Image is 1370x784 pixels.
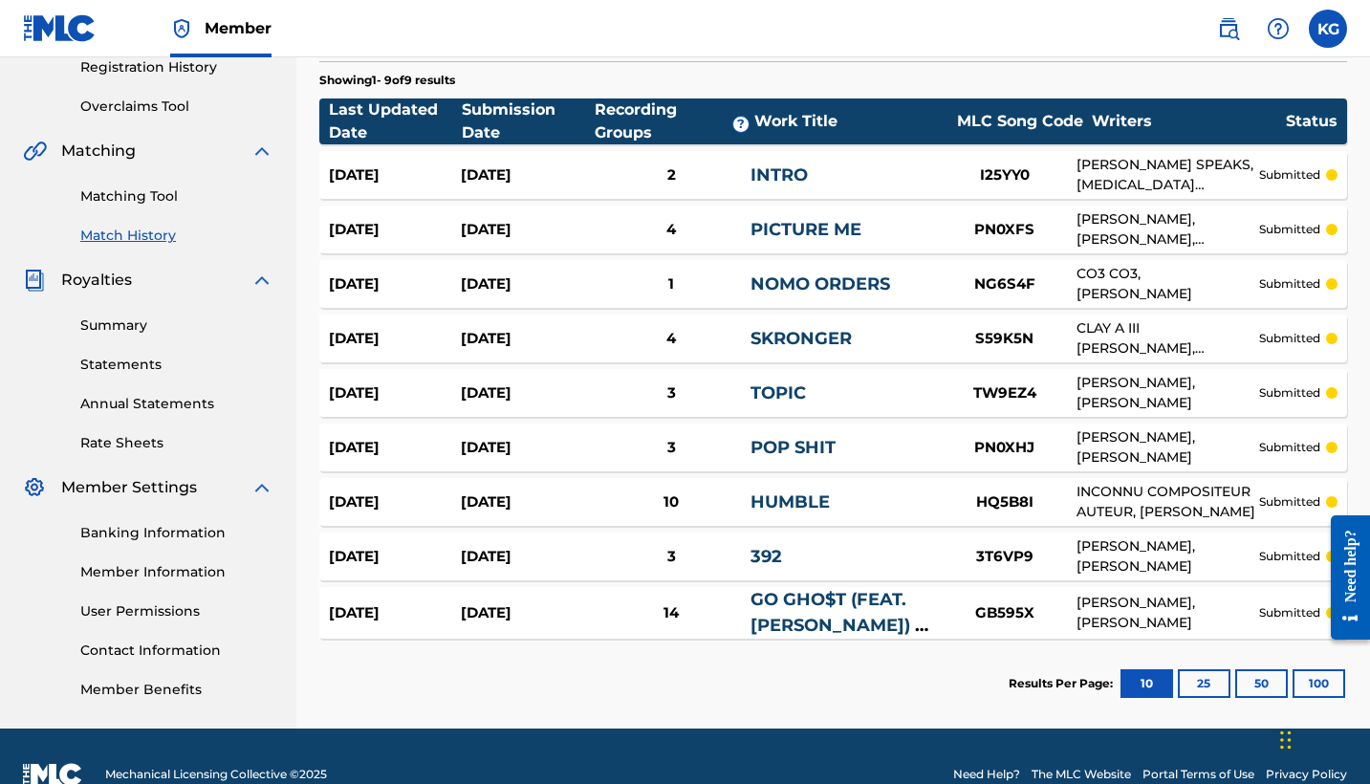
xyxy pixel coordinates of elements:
a: Registration History [80,57,273,77]
a: GO GHO$T (FEAT. [PERSON_NAME]) - INTERLUDE [750,589,922,662]
div: PN0XFS [933,219,1076,241]
div: TW9EZ4 [933,382,1076,404]
div: 3 [593,382,750,404]
span: Royalties [61,269,132,292]
p: submitted [1259,493,1320,511]
div: [PERSON_NAME] SPEAKS, [MEDICAL_DATA][PERSON_NAME] [1076,155,1259,195]
iframe: Resource Center [1316,496,1370,660]
button: 10 [1120,669,1173,698]
div: S59K5N [933,328,1076,350]
div: 2 [593,164,750,186]
span: Matching [61,140,136,163]
div: 14 [593,602,750,624]
img: search [1217,17,1240,40]
a: Public Search [1209,10,1248,48]
a: Summary [80,316,273,336]
a: Member Information [80,562,273,582]
iframe: Chat Widget [1274,692,1370,784]
button: 25 [1178,669,1230,698]
span: Member [205,17,272,39]
p: submitted [1259,439,1320,456]
div: Writers [1092,110,1286,133]
img: expand [250,140,273,163]
p: submitted [1259,604,1320,621]
a: INTRO [750,164,808,185]
div: [DATE] [329,437,461,459]
p: submitted [1259,221,1320,238]
div: [DATE] [461,273,593,295]
img: Royalties [23,269,46,292]
a: Matching Tool [80,186,273,207]
div: [DATE] [329,273,461,295]
div: Recording Groups [595,98,754,144]
p: Showing 1 - 9 of 9 results [319,72,455,89]
a: 392 [750,546,782,567]
a: Need Help? [953,766,1020,783]
a: Privacy Policy [1266,766,1347,783]
div: [DATE] [329,491,461,513]
div: 3T6VP9 [933,546,1076,568]
a: POP SHIT [750,437,836,458]
div: 4 [593,328,750,350]
div: INCONNU COMPOSITEUR AUTEUR, [PERSON_NAME] [1076,482,1259,522]
div: [DATE] [461,602,593,624]
div: [DATE] [329,219,461,241]
p: submitted [1259,330,1320,347]
div: [PERSON_NAME], [PERSON_NAME] [1076,536,1259,577]
a: Banking Information [80,523,273,543]
a: SKRONGER [750,328,852,349]
a: Member Benefits [80,680,273,700]
img: Top Rightsholder [170,17,193,40]
a: Overclaims Tool [80,97,273,117]
div: [DATE] [329,546,461,568]
a: User Permissions [80,601,273,621]
a: HUMBLE [750,491,830,512]
button: 50 [1235,669,1288,698]
a: NOMO ORDERS [750,273,890,294]
div: [DATE] [461,382,593,404]
div: User Menu [1309,10,1347,48]
div: 10 [593,491,750,513]
div: [DATE] [461,546,593,568]
span: Mechanical Licensing Collective © 2025 [105,766,327,783]
a: The MLC Website [1032,766,1131,783]
div: [DATE] [461,219,593,241]
button: 100 [1293,669,1345,698]
div: 4 [593,219,750,241]
a: PICTURE ME [750,219,861,240]
div: CO3 CO3, [PERSON_NAME] [1076,264,1259,304]
div: Drag [1280,711,1292,769]
div: [PERSON_NAME], [PERSON_NAME] [1076,593,1259,633]
div: Status [1286,110,1337,133]
img: help [1267,17,1290,40]
div: [PERSON_NAME], [PERSON_NAME], [PERSON_NAME] [1076,209,1259,250]
div: [DATE] [329,328,461,350]
div: 3 [593,437,750,459]
p: submitted [1259,166,1320,184]
div: [DATE] [461,164,593,186]
div: HQ5B8I [933,491,1076,513]
div: Submission Date [462,98,595,144]
p: submitted [1259,548,1320,565]
div: GB595X [933,602,1076,624]
p: submitted [1259,384,1320,402]
a: Rate Sheets [80,433,273,453]
div: CLAY A III [PERSON_NAME], [PERSON_NAME] [1076,318,1259,359]
a: Contact Information [80,641,273,661]
p: submitted [1259,275,1320,293]
img: Matching [23,140,47,163]
div: [DATE] [461,328,593,350]
a: Annual Statements [80,394,273,414]
img: expand [250,269,273,292]
div: PN0XHJ [933,437,1076,459]
img: expand [250,476,273,499]
div: Help [1259,10,1297,48]
a: TOPIC [750,382,806,403]
div: MLC Song Code [948,110,1092,133]
div: [DATE] [329,602,461,624]
div: [PERSON_NAME], [PERSON_NAME] [1076,427,1259,468]
a: Portal Terms of Use [1142,766,1254,783]
img: Member Settings [23,476,46,499]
